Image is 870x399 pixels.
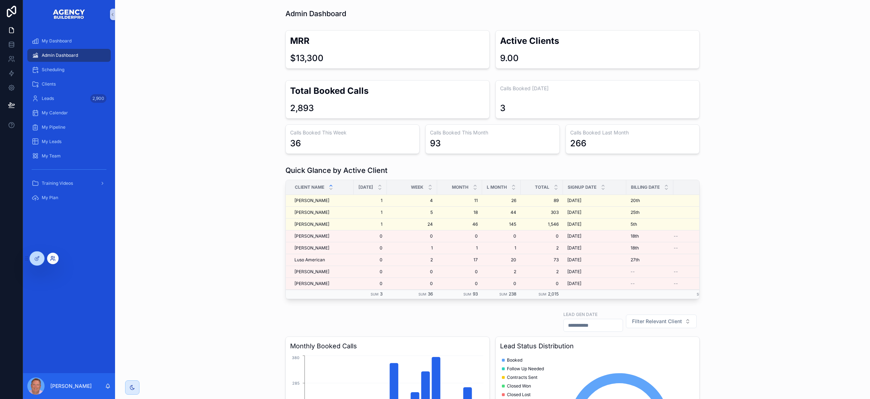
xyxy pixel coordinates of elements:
span: -- [674,281,678,286]
span: $3,300 [674,221,719,227]
span: Closed Won [507,383,531,389]
span: 27th [631,257,640,263]
span: 0 [391,233,433,239]
a: [DATE] [567,281,622,286]
a: [DATE] [567,198,622,203]
div: 36 [290,138,301,149]
a: 0 [525,233,559,239]
a: 2 [525,269,559,275]
span: 1 [358,210,383,215]
span: My Leads [42,139,61,145]
span: 20 [486,257,516,263]
a: 18 [441,210,478,215]
span: 0 [391,281,433,286]
a: 1 [391,245,433,251]
img: App logo [52,9,86,20]
a: -- [674,245,719,251]
a: 44 [486,210,516,215]
span: Client Name [295,184,324,190]
span: 46 [441,221,478,227]
small: Sum [371,292,379,296]
span: 0 [358,269,383,275]
span: -- [674,269,678,275]
span: [DATE] [567,198,581,203]
span: -- [631,269,635,275]
a: [PERSON_NAME] [294,210,349,215]
div: 9.00 [500,52,519,64]
a: 18th [631,233,669,239]
a: 27th [631,257,669,263]
div: 2,900 [90,94,106,103]
span: Contracts Sent [507,375,537,380]
span: 11 [441,198,478,203]
span: 1 [441,245,478,251]
h2: MRR [290,35,485,47]
button: Select Button [626,315,697,328]
h1: Admin Dashboard [285,9,346,19]
a: 0 [358,257,383,263]
a: 0 [441,281,478,286]
a: My Dashboard [27,35,111,47]
a: 1 [358,221,383,227]
a: 0 [441,269,478,275]
div: $13,300 [290,52,324,64]
span: [PERSON_NAME] [294,245,329,251]
span: [DATE] [567,245,581,251]
span: -- [674,233,678,239]
a: 145 [486,221,516,227]
span: 2,015 [548,291,559,297]
span: 17 [441,257,478,263]
a: $2,500 [674,257,719,263]
a: 1 [486,245,516,251]
span: 0 [391,269,433,275]
a: 0 [486,281,516,286]
a: 0 [358,245,383,251]
span: [PERSON_NAME] [294,221,329,227]
div: 3 [500,102,505,114]
small: Sum [539,292,546,296]
h3: Calls Booked This Week [290,129,415,136]
a: [PERSON_NAME] [294,221,349,227]
a: My Team [27,150,111,162]
a: 1 [358,198,383,203]
span: 0 [441,233,478,239]
span: 0 [525,281,559,286]
a: -- [674,281,719,286]
span: Luso American [294,257,325,263]
span: [DATE] [567,281,581,286]
a: Scheduling [27,63,111,76]
a: 4 [391,198,433,203]
span: 0 [486,233,516,239]
h2: Total Booked Calls [290,85,485,97]
span: My Pipeline [42,124,65,130]
span: 36 [428,291,433,297]
span: [DATE] [567,269,581,275]
span: Clients [42,81,56,87]
span: $2,500 [674,210,719,215]
span: 93 [473,291,478,297]
a: [DATE] [567,269,622,275]
a: 5th [631,221,669,227]
small: Sum [463,292,471,296]
span: Month [452,184,468,190]
a: [PERSON_NAME] [294,233,349,239]
span: 5th [631,221,637,227]
span: [DATE] [567,257,581,263]
a: -- [674,233,719,239]
a: [DATE] [567,257,622,263]
a: 20th [631,198,669,203]
span: 2 [486,269,516,275]
span: [PERSON_NAME] [294,281,329,286]
a: 26 [486,198,516,203]
div: 266 [570,138,586,149]
span: 89 [525,198,559,203]
a: 73 [525,257,559,263]
span: My Team [42,153,61,159]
